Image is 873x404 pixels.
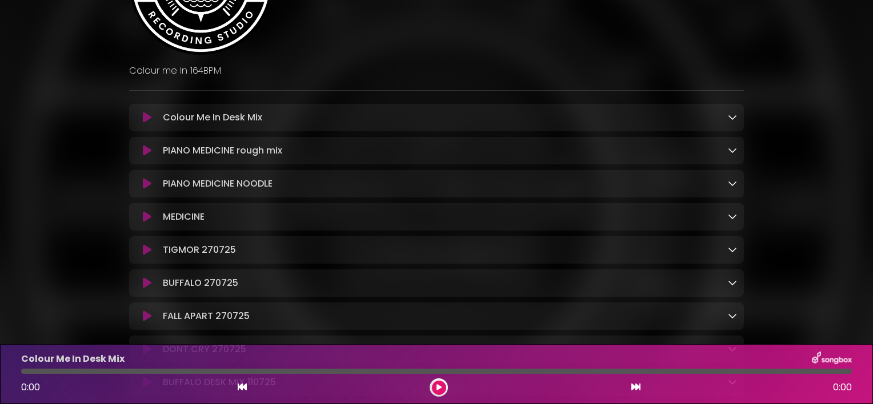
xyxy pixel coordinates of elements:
[163,243,236,257] p: TIGMOR 270725
[163,111,262,124] p: Colour Me In Desk Mix
[163,276,238,290] p: BUFFALO 270725
[163,177,273,191] p: PIANO MEDICINE NOODLE
[129,64,744,78] p: Colour me In 164BPM
[163,144,282,157] p: PIANO MEDICINE rough mix
[163,309,250,323] p: FALL APART 270725
[812,352,852,366] img: songbox-logo-white.png
[21,352,125,366] p: Colour Me In Desk Mix
[21,381,40,394] span: 0:00
[833,381,852,394] span: 0:00
[163,342,246,356] p: DONT CRY 270725
[163,210,205,224] p: MEDICINE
